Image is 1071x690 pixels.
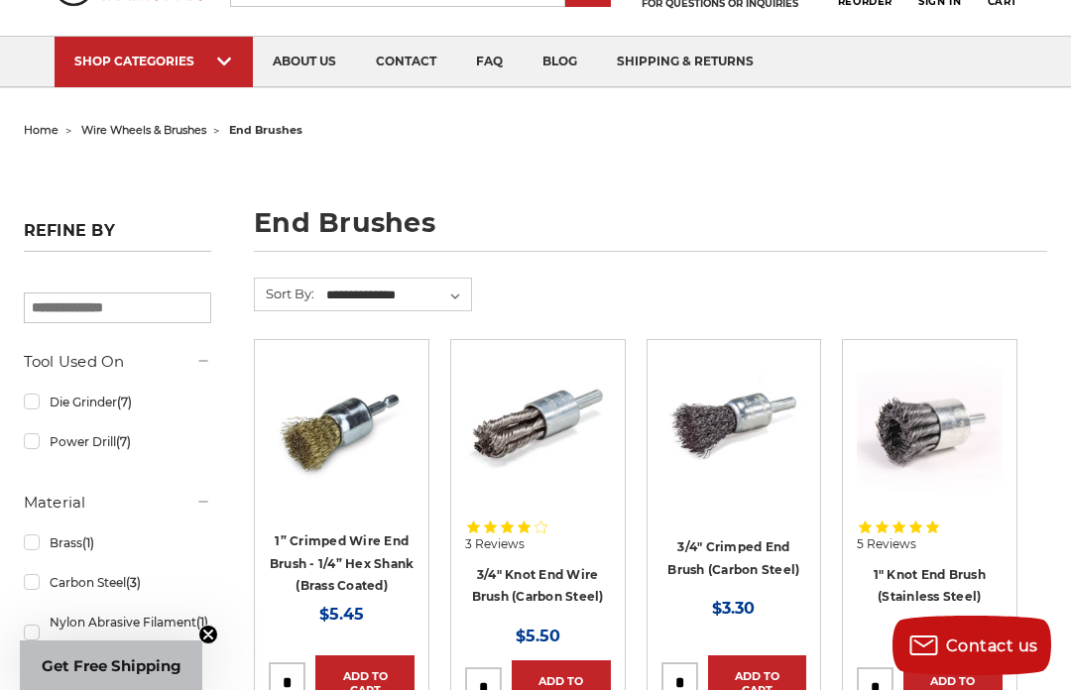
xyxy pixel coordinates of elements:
[24,350,212,374] h5: Tool Used On
[24,385,212,419] a: Die Grinder
[270,533,415,593] a: 1” Crimped Wire End Brush - 1/4” Hex Shank (Brass Coated)
[24,123,59,137] a: home
[874,567,986,605] a: 1" Knot End Brush (Stainless Steel)
[24,525,212,560] a: Brass
[24,605,212,660] a: Nylon Abrasive Filament
[456,37,523,87] a: faq
[465,354,611,500] img: Twist Knot End Brush
[126,575,141,590] span: (3)
[857,354,1003,500] img: Knotted End Brush
[196,615,208,630] span: (1)
[82,535,94,550] span: (1)
[24,424,212,459] a: Power Drill
[255,279,314,308] label: Sort By:
[81,123,206,137] a: wire wheels & brushes
[24,491,212,515] h5: Material
[892,616,1051,675] button: Contact us
[667,539,799,577] a: 3/4" Crimped End Brush (Carbon Steel)
[946,636,1038,655] span: Contact us
[116,434,131,449] span: (7)
[20,640,202,690] div: Get Free ShippingClose teaser
[465,538,525,550] span: 3 Reviews
[269,354,415,500] img: brass coated 1 inch end brush
[597,37,773,87] a: shipping & returns
[323,281,471,310] select: Sort By:
[253,37,356,87] a: about us
[24,565,212,600] a: Carbon Steel
[229,123,302,137] span: end brushes
[319,605,364,624] span: $5.45
[516,627,560,645] span: $5.50
[74,54,233,68] div: SHOP CATEGORIES
[117,395,132,409] span: (7)
[24,221,212,252] h5: Refine by
[712,599,755,618] span: $3.30
[198,625,218,644] button: Close teaser
[472,567,604,605] a: 3/4" Knot End Wire Brush (Carbon Steel)
[356,37,456,87] a: contact
[523,37,597,87] a: blog
[661,354,807,500] img: 3/4" Crimped End Brush (Carbon Steel)
[254,209,1047,252] h1: end brushes
[857,538,916,550] span: 5 Reviews
[42,656,181,675] span: Get Free Shipping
